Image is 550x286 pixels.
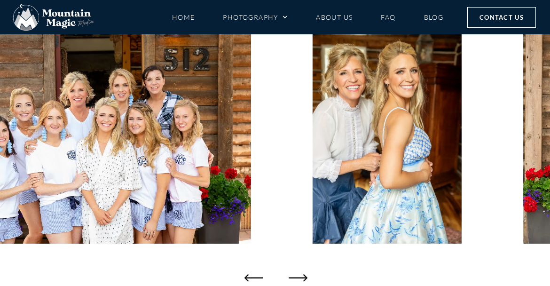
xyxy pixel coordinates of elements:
img: mom zipping wedding dress mother of the bride smiling something blue custom florals floral patter... [313,20,462,244]
a: Contact Us [467,7,536,28]
div: 9 / 46 [313,20,462,244]
nav: Menu [172,9,444,25]
img: Mountain Magic Media photography logo Crested Butte Photographer [13,4,94,31]
a: Blog [424,9,444,25]
a: FAQ [381,9,395,25]
a: Home [172,9,195,25]
span: Contact Us [479,12,524,23]
a: Photography [223,9,288,25]
a: About Us [316,9,353,25]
